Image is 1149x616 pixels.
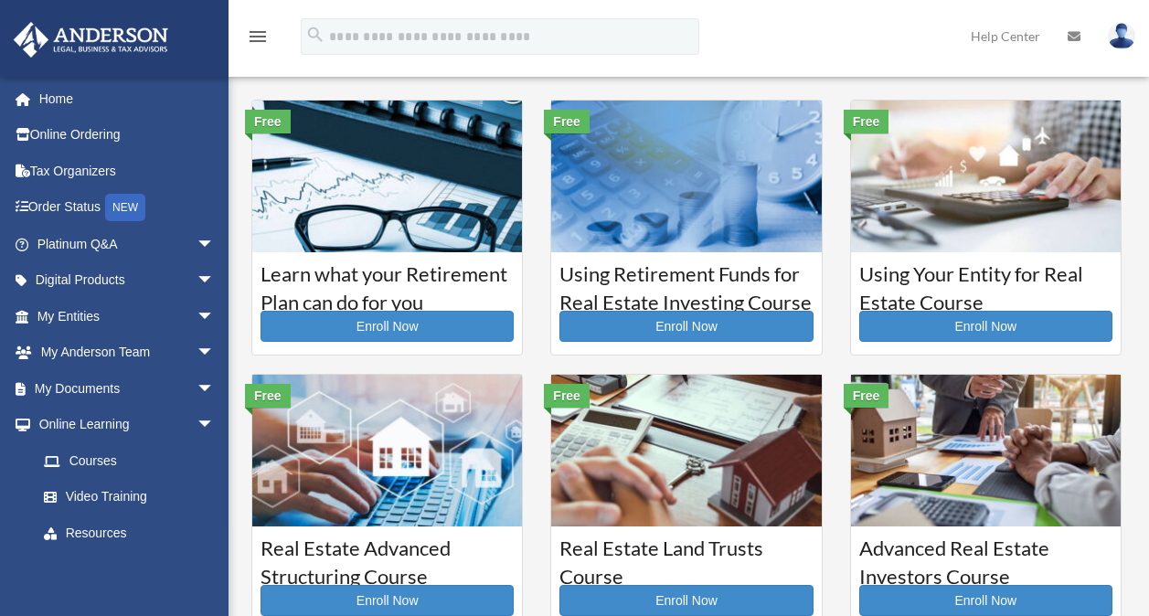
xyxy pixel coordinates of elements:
[13,80,242,117] a: Home
[559,535,813,580] h3: Real Estate Land Trusts Course
[13,189,242,227] a: Order StatusNEW
[559,311,813,342] a: Enroll Now
[26,479,242,515] a: Video Training
[559,585,813,616] a: Enroll Now
[13,298,242,335] a: My Entitiesarrow_drop_down
[859,260,1112,306] h3: Using Your Entity for Real Estate Course
[261,311,514,342] a: Enroll Now
[859,311,1112,342] a: Enroll Now
[105,194,145,221] div: NEW
[247,26,269,48] i: menu
[261,260,514,306] h3: Learn what your Retirement Plan can do for you
[245,384,291,408] div: Free
[305,25,325,45] i: search
[247,32,269,48] a: menu
[261,535,514,580] h3: Real Estate Advanced Structuring Course
[197,335,233,372] span: arrow_drop_down
[197,298,233,335] span: arrow_drop_down
[13,117,242,154] a: Online Ordering
[13,551,242,588] a: Billingarrow_drop_down
[844,110,889,133] div: Free
[197,407,233,444] span: arrow_drop_down
[844,384,889,408] div: Free
[859,535,1112,580] h3: Advanced Real Estate Investors Course
[26,515,242,551] a: Resources
[197,226,233,263] span: arrow_drop_down
[13,407,242,443] a: Online Learningarrow_drop_down
[13,262,242,299] a: Digital Productsarrow_drop_down
[544,110,590,133] div: Free
[13,370,242,407] a: My Documentsarrow_drop_down
[544,384,590,408] div: Free
[197,370,233,408] span: arrow_drop_down
[197,262,233,300] span: arrow_drop_down
[559,260,813,306] h3: Using Retirement Funds for Real Estate Investing Course
[26,442,233,479] a: Courses
[859,585,1112,616] a: Enroll Now
[13,335,242,371] a: My Anderson Teamarrow_drop_down
[261,585,514,616] a: Enroll Now
[1108,23,1135,49] img: User Pic
[13,226,242,262] a: Platinum Q&Aarrow_drop_down
[8,22,174,58] img: Anderson Advisors Platinum Portal
[245,110,291,133] div: Free
[13,153,242,189] a: Tax Organizers
[197,551,233,589] span: arrow_drop_down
